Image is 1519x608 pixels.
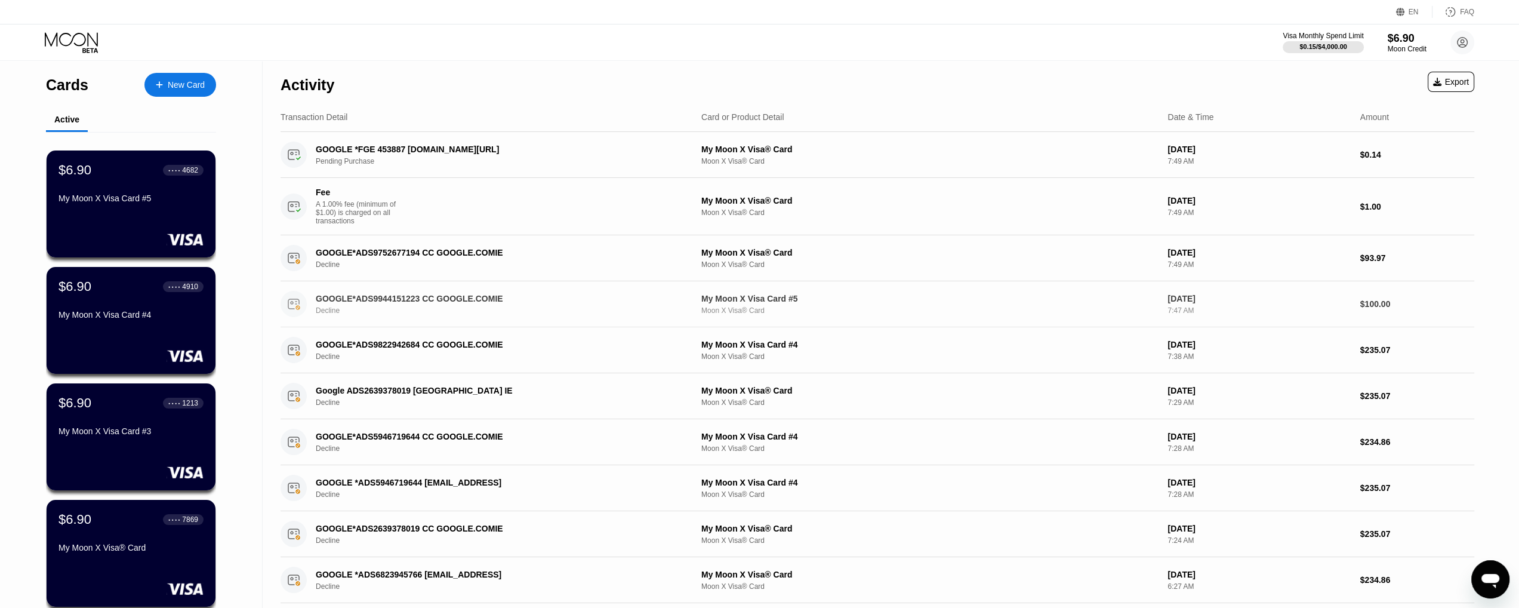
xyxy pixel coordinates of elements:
[182,399,198,407] div: 1213
[46,76,88,94] div: Cards
[281,373,1474,419] div: Google ADS2639378019 [GEOGRAPHIC_DATA] IEDeclineMy Moon X Visa® CardMoon X Visa® Card[DATE]7:29 A...
[1167,112,1213,122] div: Date & Time
[701,444,1158,453] div: Moon X Visa® Card
[316,398,686,407] div: Decline
[316,490,686,499] div: Decline
[168,285,180,288] div: ● ● ● ●
[1167,352,1350,361] div: 7:38 AM
[1167,340,1350,349] div: [DATE]
[1167,260,1350,269] div: 7:49 AM
[168,401,180,405] div: ● ● ● ●
[54,115,79,124] div: Active
[144,73,216,97] div: New Card
[281,235,1474,281] div: GOOGLE*ADS9752677194 CC GOOGLE.COMIEDeclineMy Moon X Visa® CardMoon X Visa® Card[DATE]7:49 AM$93.97
[701,196,1158,205] div: My Moon X Visa® Card
[1360,253,1474,263] div: $93.97
[1167,582,1350,591] div: 6:27 AM
[316,294,660,303] div: GOOGLE*ADS9944151223 CC GOOGLE.COMIE
[47,267,215,374] div: $6.90● ● ● ●4910My Moon X Visa Card #4
[1388,45,1426,53] div: Moon Credit
[1167,432,1350,441] div: [DATE]
[1360,150,1474,159] div: $0.14
[701,478,1158,487] div: My Moon X Visa Card #4
[1360,391,1474,401] div: $235.07
[1409,8,1419,16] div: EN
[316,570,660,579] div: GOOGLE *ADS6823945766 [EMAIL_ADDRESS]
[701,352,1158,361] div: Moon X Visa® Card
[701,536,1158,545] div: Moon X Visa® Card
[701,582,1158,591] div: Moon X Visa® Card
[701,248,1158,257] div: My Moon X Visa® Card
[316,432,660,441] div: GOOGLE*ADS5946719644 CC GOOGLE.COMIE
[281,557,1474,603] div: GOOGLE *ADS6823945766 [EMAIL_ADDRESS]DeclineMy Moon X Visa® CardMoon X Visa® Card[DATE]6:27 AM$23...
[47,383,215,490] div: $6.90● ● ● ●1213My Moon X Visa Card #3
[182,282,198,291] div: 4910
[1360,112,1389,122] div: Amount
[1360,483,1474,493] div: $235.07
[1167,306,1350,315] div: 7:47 AM
[316,582,686,591] div: Decline
[316,340,660,349] div: GOOGLE*ADS9822942684 CC GOOGLE.COMIE
[168,80,205,90] div: New Card
[168,168,180,172] div: ● ● ● ●
[1360,345,1474,355] div: $235.07
[1283,32,1363,53] div: Visa Monthly Spend Limit$0.15/$4,000.00
[1167,524,1350,533] div: [DATE]
[316,188,399,197] div: Fee
[168,518,180,521] div: ● ● ● ●
[1432,6,1474,18] div: FAQ
[1167,145,1350,154] div: [DATE]
[701,112,784,122] div: Card or Product Detail
[1167,490,1350,499] div: 7:28 AM
[316,260,686,269] div: Decline
[1167,196,1350,205] div: [DATE]
[1283,32,1363,40] div: Visa Monthly Spend Limit
[1460,8,1474,16] div: FAQ
[316,306,686,315] div: Decline
[316,536,686,545] div: Decline
[701,340,1158,349] div: My Moon X Visa Card #4
[1360,529,1474,539] div: $235.07
[1433,77,1469,87] div: Export
[1360,575,1474,585] div: $234.86
[316,200,405,225] div: A 1.00% fee (minimum of $1.00) is charged on all transactions
[281,178,1474,235] div: FeeA 1.00% fee (minimum of $1.00) is charged on all transactionsMy Moon X Visa® CardMoon X Visa® ...
[316,386,660,395] div: Google ADS2639378019 [GEOGRAPHIC_DATA] IE
[1360,299,1474,309] div: $100.00
[701,145,1158,154] div: My Moon X Visa® Card
[58,543,204,552] div: My Moon X Visa® Card
[701,386,1158,395] div: My Moon X Visa® Card
[1299,43,1347,50] div: $0.15 / $4,000.00
[1388,32,1426,53] div: $6.90Moon Credit
[58,395,91,411] div: $6.90
[58,279,91,294] div: $6.90
[47,500,215,607] div: $6.90● ● ● ●7869My Moon X Visa® Card
[1471,560,1509,598] iframe: Przycisk umożliwiający otwarcie okna komunikatora
[701,490,1158,499] div: Moon X Visa® Card
[1167,398,1350,407] div: 7:29 AM
[182,166,198,174] div: 4682
[58,310,204,320] div: My Moon X Visa Card #4
[701,432,1158,441] div: My Moon X Visa Card #4
[58,194,204,203] div: My Moon X Visa Card #5
[316,145,660,154] div: GOOGLE *FGE 453887 [DOMAIN_NAME][URL]
[701,260,1158,269] div: Moon X Visa® Card
[281,281,1474,327] div: GOOGLE*ADS9944151223 CC GOOGLE.COMIEDeclineMy Moon X Visa Card #5Moon X Visa® Card[DATE]7:47 AM$1...
[1167,570,1350,579] div: [DATE]
[1428,72,1474,92] div: Export
[701,208,1158,217] div: Moon X Visa® Card
[58,426,204,436] div: My Moon X Visa Card #3
[316,524,660,533] div: GOOGLE*ADS2639378019 CC GOOGLE.COMIE
[47,151,215,257] div: $6.90● ● ● ●4682My Moon X Visa Card #5
[58,162,91,178] div: $6.90
[281,465,1474,511] div: GOOGLE *ADS5946719644 [EMAIL_ADDRESS]DeclineMy Moon X Visa Card #4Moon X Visa® Card[DATE]7:28 AM$...
[701,306,1158,315] div: Moon X Visa® Card
[316,444,686,453] div: Decline
[701,570,1158,579] div: My Moon X Visa® Card
[701,398,1158,407] div: Moon X Visa® Card
[1396,6,1432,18] div: EN
[1167,536,1350,545] div: 7:24 AM
[1167,208,1350,217] div: 7:49 AM
[1167,386,1350,395] div: [DATE]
